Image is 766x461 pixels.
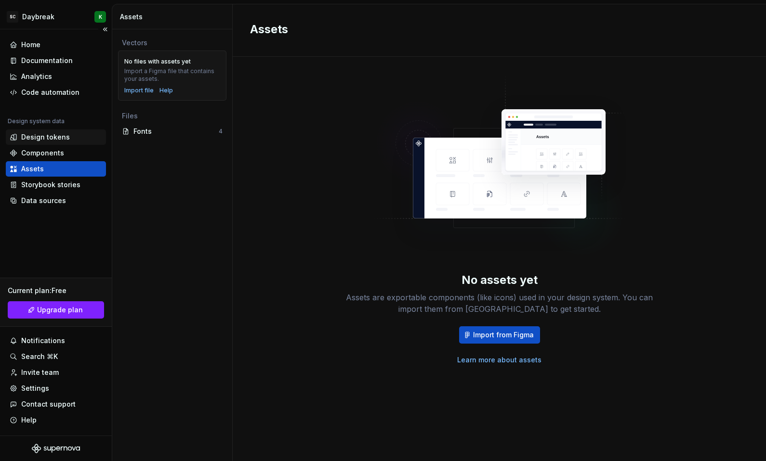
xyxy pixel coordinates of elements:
[219,128,223,135] div: 4
[159,87,173,94] a: Help
[457,355,541,365] a: Learn more about assets
[99,13,102,21] div: K
[22,12,54,22] div: Daybreak
[6,145,106,161] a: Components
[8,286,104,295] div: Current plan : Free
[6,412,106,428] button: Help
[124,87,154,94] button: Import file
[2,6,110,27] button: SCDaybreakK
[8,117,65,125] div: Design system data
[21,196,66,205] div: Data sources
[6,349,106,364] button: Search ⌘K
[6,365,106,380] a: Invite team
[8,301,104,319] a: Upgrade plan
[6,381,106,396] a: Settings
[21,384,49,393] div: Settings
[459,326,540,344] button: Import from Figma
[345,292,654,315] div: Assets are exportable components (like icons) used in your design system. You can import them fro...
[37,305,83,315] span: Upgrade plan
[118,124,226,139] a: Fonts4
[124,58,191,65] div: No files with assets yet
[473,330,534,340] span: Import from Figma
[6,333,106,348] button: Notifications
[6,161,106,177] a: Assets
[21,148,64,158] div: Components
[98,23,112,36] button: Collapse sidebar
[21,88,79,97] div: Code automation
[21,180,80,190] div: Storybook stories
[21,40,40,50] div: Home
[6,85,106,100] a: Code automation
[122,111,223,121] div: Files
[122,38,223,48] div: Vectors
[6,397,106,412] button: Contact support
[21,336,65,346] div: Notifications
[32,444,80,453] svg: Supernova Logo
[21,132,70,142] div: Design tokens
[21,352,58,361] div: Search ⌘K
[133,127,219,136] div: Fonts
[124,67,220,83] div: Import a Figma file that contains your assets.
[6,53,106,68] a: Documentation
[250,22,737,37] h2: Assets
[120,12,228,22] div: Assets
[6,129,106,145] a: Design tokens
[21,368,59,377] div: Invite team
[7,11,18,23] div: SC
[6,37,106,52] a: Home
[21,399,76,409] div: Contact support
[6,177,106,192] a: Storybook stories
[6,69,106,84] a: Analytics
[6,193,106,208] a: Data sources
[462,272,538,288] div: No assets yet
[21,72,52,81] div: Analytics
[21,56,73,65] div: Documentation
[21,415,37,425] div: Help
[21,164,44,174] div: Assets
